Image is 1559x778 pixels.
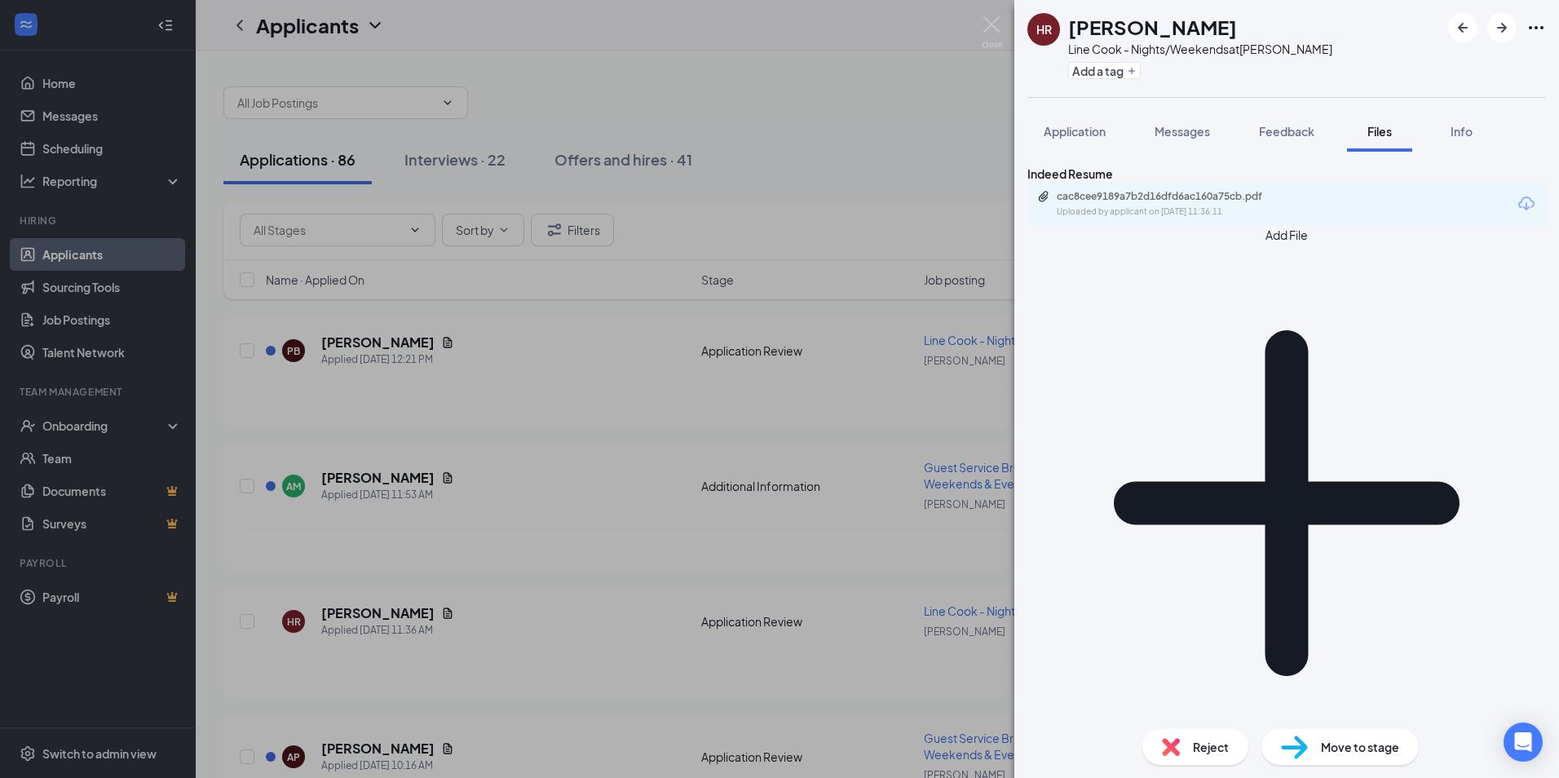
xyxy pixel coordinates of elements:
[1526,18,1546,38] svg: Ellipses
[1027,244,1546,763] svg: Plus
[1451,124,1473,139] span: Info
[1068,62,1141,79] button: PlusAdd a tag
[1487,13,1517,42] button: ArrowRight
[1027,226,1546,763] button: Add FilePlus
[1504,723,1543,762] div: Open Intercom Messenger
[1057,190,1285,203] div: cac8cee9189a7b2d16dfd6ac160a75cb.pdf
[1127,66,1137,76] svg: Plus
[1155,124,1210,139] span: Messages
[1193,738,1229,756] span: Reject
[1068,41,1332,57] div: Line Cook - Nights/Weekends at [PERSON_NAME]
[1492,18,1512,38] svg: ArrowRight
[1044,124,1106,139] span: Application
[1068,13,1237,41] h1: [PERSON_NAME]
[1321,738,1399,756] span: Move to stage
[1037,190,1050,203] svg: Paperclip
[1036,21,1052,38] div: HR
[1517,194,1536,214] svg: Download
[1367,124,1392,139] span: Files
[1037,190,1301,219] a: Paperclipcac8cee9189a7b2d16dfd6ac160a75cb.pdfUploaded by applicant on [DATE] 11:36:11
[1259,124,1314,139] span: Feedback
[1453,18,1473,38] svg: ArrowLeftNew
[1448,13,1477,42] button: ArrowLeftNew
[1027,165,1546,183] div: Indeed Resume
[1057,206,1301,219] div: Uploaded by applicant on [DATE] 11:36:11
